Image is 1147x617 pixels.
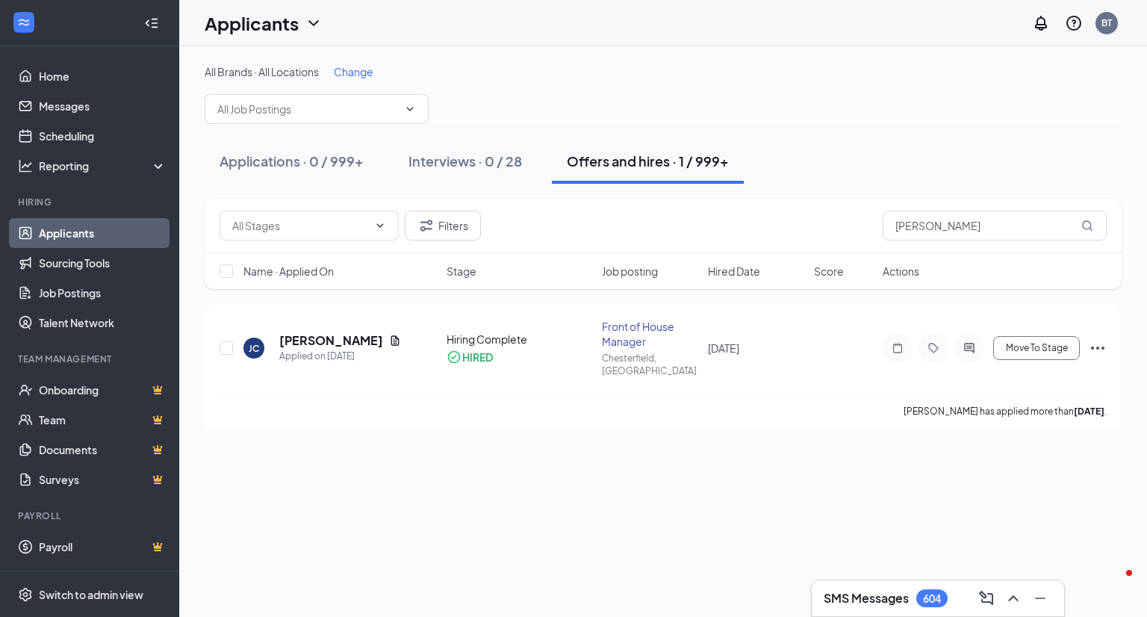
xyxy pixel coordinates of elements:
svg: Settings [18,587,33,602]
b: [DATE] [1074,406,1104,417]
a: TeamCrown [39,405,167,435]
a: Sourcing Tools [39,248,167,278]
svg: Filter [417,217,435,235]
svg: Document [389,335,401,347]
span: Score [814,264,844,279]
a: Applicants [39,218,167,248]
svg: ChevronDown [374,220,386,232]
div: Front of House Manager [602,319,699,349]
svg: ActiveChat [960,342,978,354]
svg: ChevronUp [1004,589,1022,607]
div: Applications · 0 / 999+ [220,152,364,170]
button: ComposeMessage [975,586,998,610]
a: PayrollCrown [39,532,167,562]
svg: Notifications [1032,14,1050,32]
svg: ChevronDown [305,14,323,32]
a: SurveysCrown [39,465,167,494]
svg: WorkstreamLogo [16,15,31,30]
input: All Stages [232,217,368,234]
div: JC [249,342,259,355]
span: Stage [447,264,476,279]
span: All Brands · All Locations [205,65,319,78]
svg: Collapse [144,16,159,31]
div: Reporting [39,158,167,173]
h1: Applicants [205,10,299,36]
div: Chesterfield, [GEOGRAPHIC_DATA] [602,352,699,377]
span: Actions [883,264,919,279]
span: Change [334,65,373,78]
input: All Job Postings [217,101,398,117]
span: Move To Stage [1006,343,1068,353]
svg: Tag [924,342,942,354]
div: Hiring Complete [447,332,592,347]
input: Search in offers and hires [883,211,1107,241]
svg: Minimize [1031,589,1049,607]
p: [PERSON_NAME] has applied more than . [904,405,1107,418]
div: Hiring [18,196,164,208]
span: Name · Applied On [243,264,334,279]
div: HIRED [462,350,493,365]
svg: Analysis [18,158,33,173]
a: OnboardingCrown [39,375,167,405]
svg: MagnifyingGlass [1081,220,1093,232]
div: Interviews · 0 / 28 [408,152,522,170]
a: Home [39,61,167,91]
a: Job Postings [39,278,167,308]
button: Minimize [1028,586,1052,610]
svg: CheckmarkCircle [447,350,461,365]
button: Move To Stage [993,336,1080,360]
div: Team Management [18,353,164,365]
button: ChevronUp [1001,586,1025,610]
span: Hired Date [708,264,760,279]
svg: ComposeMessage [977,589,995,607]
h5: [PERSON_NAME] [279,332,383,349]
svg: QuestionInfo [1065,14,1083,32]
h3: SMS Messages [824,590,909,607]
div: Applied on [DATE] [279,349,401,364]
svg: Ellipses [1089,339,1107,357]
a: Talent Network [39,308,167,338]
a: Scheduling [39,121,167,151]
a: DocumentsCrown [39,435,167,465]
span: [DATE] [708,341,739,355]
div: 604 [923,592,941,605]
svg: Note [889,342,907,354]
div: BT [1101,16,1112,29]
div: Payroll [18,509,164,522]
a: Messages [39,91,167,121]
svg: ChevronDown [404,103,416,115]
div: Switch to admin view [39,587,143,602]
span: Job posting [602,264,658,279]
div: Offers and hires · 1 / 999+ [567,152,729,170]
iframe: Intercom live chat [1096,566,1132,602]
button: Filter Filters [405,211,481,241]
